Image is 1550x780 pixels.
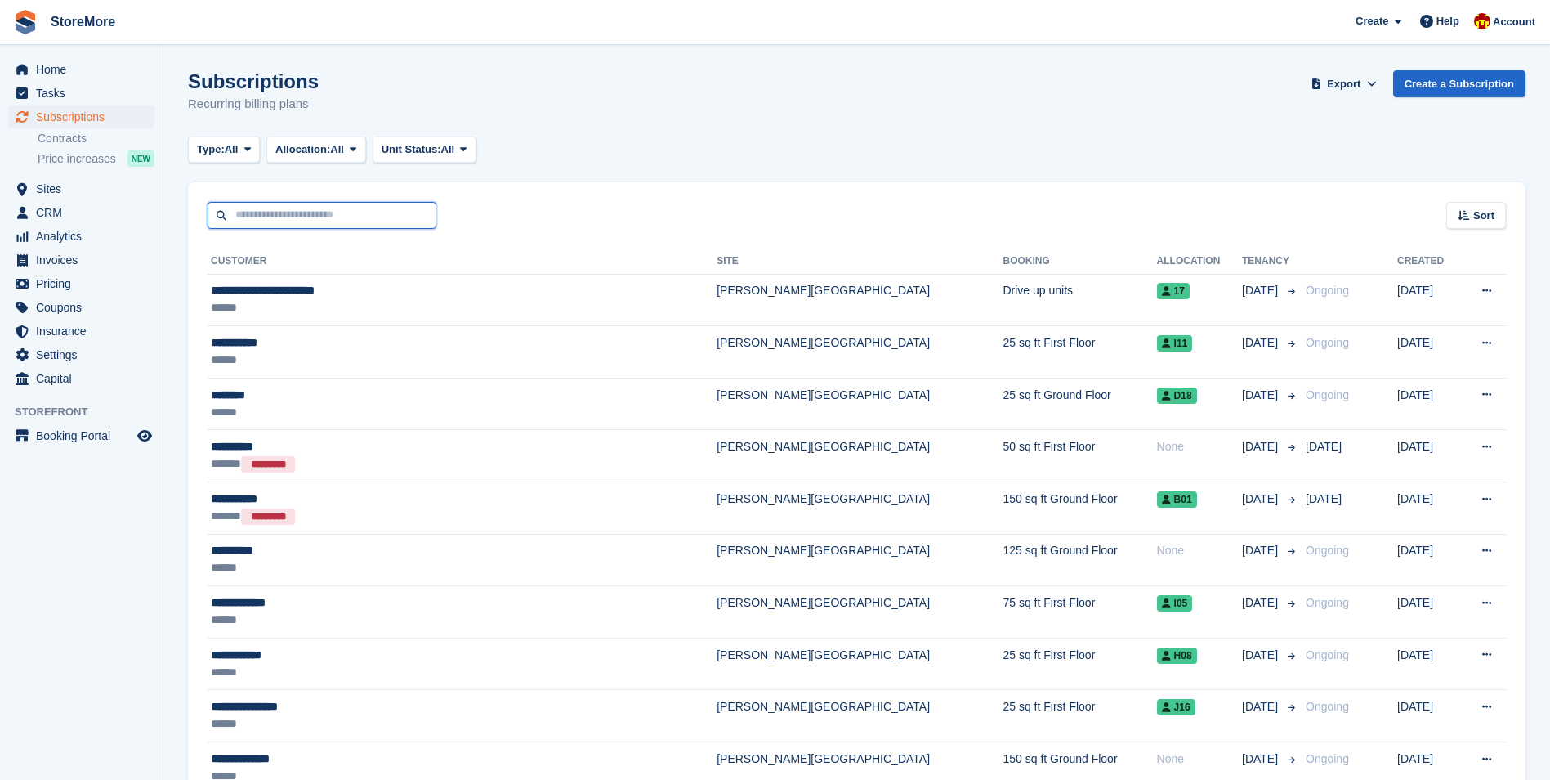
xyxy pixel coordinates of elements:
[1003,690,1156,742] td: 25 sq ft First Floor
[1397,586,1460,639] td: [DATE]
[1397,430,1460,482] td: [DATE]
[8,320,154,343] a: menu
[1003,326,1156,379] td: 25 sq ft First Floor
[1473,208,1494,224] span: Sort
[441,141,455,158] span: All
[1157,388,1197,404] span: D18
[8,82,154,105] a: menu
[1493,14,1535,30] span: Account
[8,177,154,200] a: menu
[36,272,134,295] span: Pricing
[1397,534,1460,586] td: [DATE]
[36,320,134,343] span: Insurance
[1242,647,1281,664] span: [DATE]
[36,82,134,105] span: Tasks
[1242,438,1281,455] span: [DATE]
[188,95,319,114] p: Recurring billing plans
[1242,751,1281,768] span: [DATE]
[1306,388,1349,401] span: Ongoing
[1157,751,1242,768] div: None
[717,326,1003,379] td: [PERSON_NAME][GEOGRAPHIC_DATA]
[135,426,154,446] a: Preview store
[1003,249,1156,275] th: Booking
[1003,586,1156,639] td: 75 sq ft First Floor
[1157,648,1197,664] span: H08
[36,225,134,248] span: Analytics
[36,424,134,447] span: Booking Portal
[1242,491,1281,508] span: [DATE]
[1306,284,1349,297] span: Ongoing
[717,534,1003,586] td: [PERSON_NAME][GEOGRAPHIC_DATA]
[1003,638,1156,690] td: 25 sq ft First Floor
[1327,76,1360,92] span: Export
[8,201,154,224] a: menu
[15,404,163,420] span: Storefront
[1397,378,1460,430] td: [DATE]
[1397,482,1460,535] td: [DATE]
[36,105,134,128] span: Subscriptions
[1306,596,1349,609] span: Ongoing
[36,343,134,366] span: Settings
[8,249,154,271] a: menu
[1003,378,1156,430] td: 25 sq ft Ground Floor
[1393,70,1525,97] a: Create a Subscription
[1306,544,1349,557] span: Ongoing
[1356,13,1388,29] span: Create
[1157,249,1242,275] th: Allocation
[1157,335,1193,352] span: I11
[8,367,154,390] a: menu
[1306,648,1349,661] span: Ongoing
[1242,698,1281,715] span: [DATE]
[1157,595,1193,612] span: I05
[1157,283,1190,299] span: 17
[1308,70,1380,97] button: Export
[38,151,116,167] span: Price increases
[225,141,239,158] span: All
[197,141,225,158] span: Type:
[266,137,366,164] button: Allocation: All
[13,10,38,34] img: stora-icon-8386f47178a22dfd0bd8f6a31ec36ba5ce8667c1dd55bd0f319d3a0aa187defe.svg
[717,690,1003,742] td: [PERSON_NAME][GEOGRAPHIC_DATA]
[1003,430,1156,482] td: 50 sq ft First Floor
[717,638,1003,690] td: [PERSON_NAME][GEOGRAPHIC_DATA]
[373,137,476,164] button: Unit Status: All
[1397,638,1460,690] td: [DATE]
[8,225,154,248] a: menu
[36,367,134,390] span: Capital
[208,249,717,275] th: Customer
[36,296,134,319] span: Coupons
[188,70,319,92] h1: Subscriptions
[382,141,441,158] span: Unit Status:
[8,343,154,366] a: menu
[1242,282,1281,299] span: [DATE]
[1242,594,1281,612] span: [DATE]
[44,8,122,35] a: StoreMore
[1306,700,1349,713] span: Ongoing
[1397,274,1460,326] td: [DATE]
[1397,249,1460,275] th: Created
[1242,249,1299,275] th: Tenancy
[717,430,1003,482] td: [PERSON_NAME][GEOGRAPHIC_DATA]
[1397,326,1460,379] td: [DATE]
[717,378,1003,430] td: [PERSON_NAME][GEOGRAPHIC_DATA]
[8,296,154,319] a: menu
[1157,542,1242,559] div: None
[1003,534,1156,586] td: 125 sq ft Ground Floor
[36,249,134,271] span: Invoices
[717,586,1003,639] td: [PERSON_NAME][GEOGRAPHIC_DATA]
[1157,491,1197,508] span: B01
[38,131,154,146] a: Contracts
[8,424,154,447] a: menu
[1242,542,1281,559] span: [DATE]
[1306,440,1342,453] span: [DATE]
[36,201,134,224] span: CRM
[1157,699,1195,715] span: J16
[1306,752,1349,765] span: Ongoing
[1242,334,1281,352] span: [DATE]
[330,141,344,158] span: All
[717,482,1003,535] td: [PERSON_NAME][GEOGRAPHIC_DATA]
[1157,438,1242,455] div: None
[717,249,1003,275] th: Site
[1306,492,1342,505] span: [DATE]
[1306,336,1349,349] span: Ongoing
